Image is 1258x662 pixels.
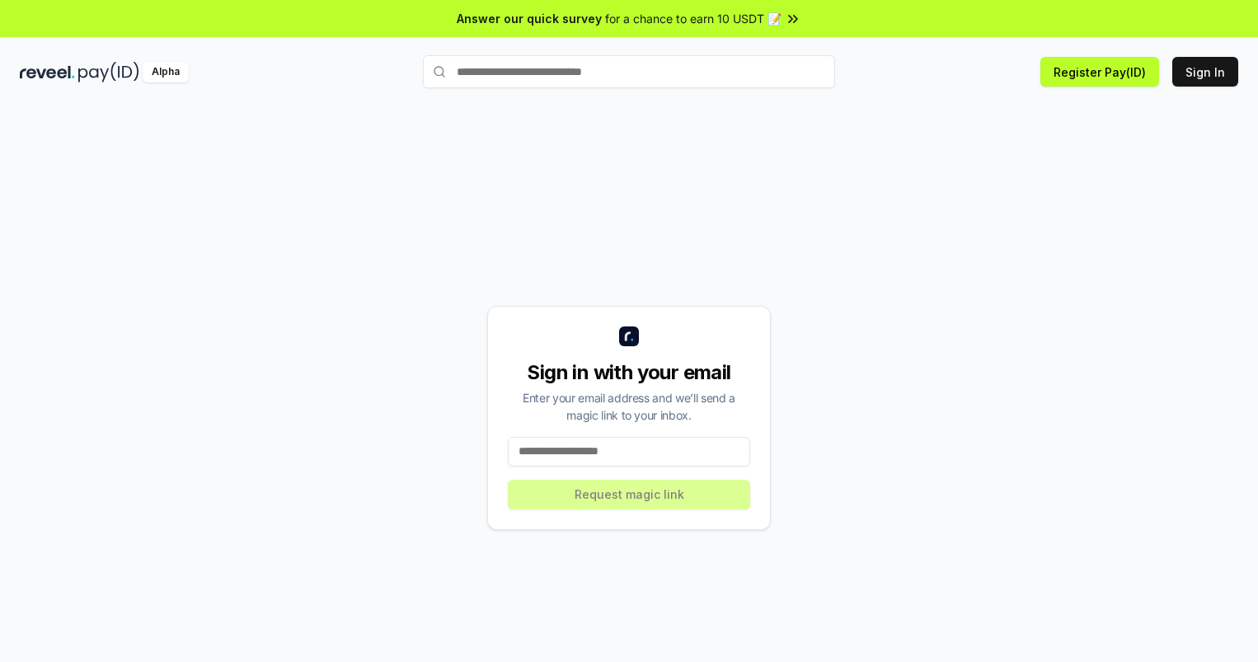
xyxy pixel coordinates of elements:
span: Answer our quick survey [457,10,602,27]
img: logo_small [619,326,639,346]
img: reveel_dark [20,62,75,82]
span: for a chance to earn 10 USDT 📝 [605,10,782,27]
button: Register Pay(ID) [1040,57,1159,87]
button: Sign In [1172,57,1238,87]
div: Sign in with your email [508,359,750,386]
div: Alpha [143,62,189,82]
img: pay_id [78,62,139,82]
div: Enter your email address and we’ll send a magic link to your inbox. [508,389,750,424]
